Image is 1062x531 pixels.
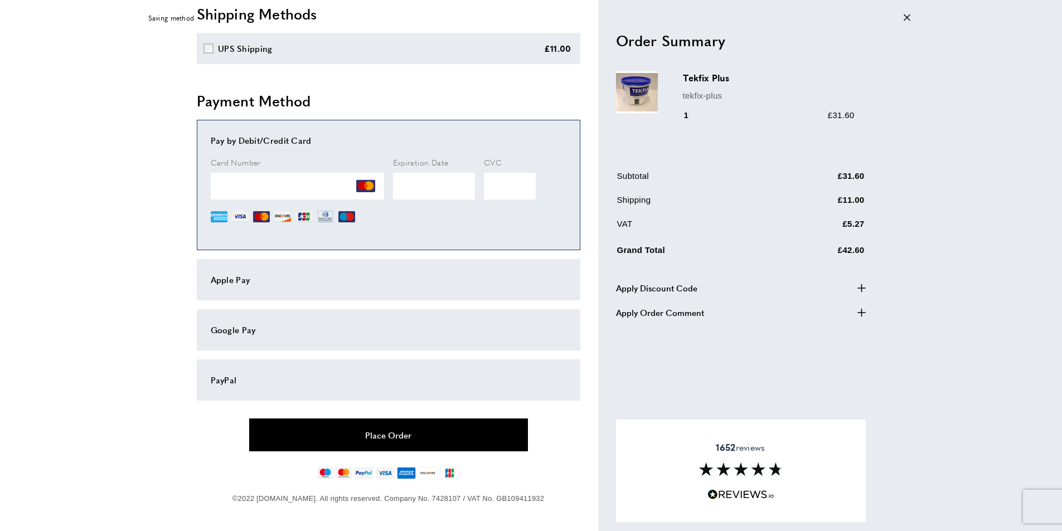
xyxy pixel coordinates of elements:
td: £42.60 [777,241,864,265]
img: american-express [397,467,416,479]
img: VI.png [232,208,249,225]
img: visa [376,467,394,479]
strong: 1652 [716,441,735,454]
span: £31.60 [828,110,855,119]
td: Shipping [617,193,776,215]
div: Pay by Debit/Credit Card [211,134,566,147]
div: UPS Shipping [218,42,273,55]
img: discover [418,467,438,479]
img: MC.png [253,208,270,225]
iframe: Secure Credit Card Frame - Credit Card Number [211,173,384,199]
span: reviews [716,442,765,453]
td: £11.00 [777,193,864,215]
img: MI.png [338,208,355,225]
div: £11.00 [544,42,571,55]
img: Reviews section [699,462,783,476]
div: Google Pay [211,323,566,337]
div: Apple Pay [211,273,566,286]
iframe: Secure Credit Card Frame - Expiration Date [393,173,476,199]
h2: Order Summary [616,30,866,50]
td: £31.60 [777,169,864,191]
img: paypal [354,467,374,479]
img: DN.png [317,208,334,225]
span: Card Number [211,157,261,168]
div: off [141,6,922,31]
img: mastercard [336,467,352,479]
h3: Tekfix Plus [683,71,855,84]
img: DI.png [274,208,291,225]
span: Expiration Date [393,157,449,168]
iframe: Secure Credit Card Frame - CVV [484,173,536,199]
div: PayPal [211,373,566,387]
img: AE.png [211,208,227,225]
td: Grand Total [617,241,776,265]
span: Apply Discount Code [616,281,697,294]
img: MC.png [356,177,375,196]
img: Tekfix Plus [616,71,658,113]
button: Place Order [249,418,528,451]
span: ©2022 [DOMAIN_NAME]. All rights reserved. Company No. 7428107 / VAT No. GB109411932 [232,494,544,503]
td: VAT [617,217,776,238]
p: tekfix-plus [683,89,855,102]
td: £5.27 [777,217,864,238]
h2: Payment Method [197,91,580,111]
img: jcb [440,467,459,479]
h2: Shipping Methods [197,4,580,24]
span: Saving method [148,13,195,23]
img: JCB.png [295,208,312,225]
span: Apply Order Comment [616,305,704,319]
img: Reviews.io 5 stars [707,489,774,500]
div: Close message [904,13,910,23]
td: Subtotal [617,169,776,191]
span: CVC [484,157,502,168]
div: 1 [683,108,705,121]
img: maestro [317,467,333,479]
